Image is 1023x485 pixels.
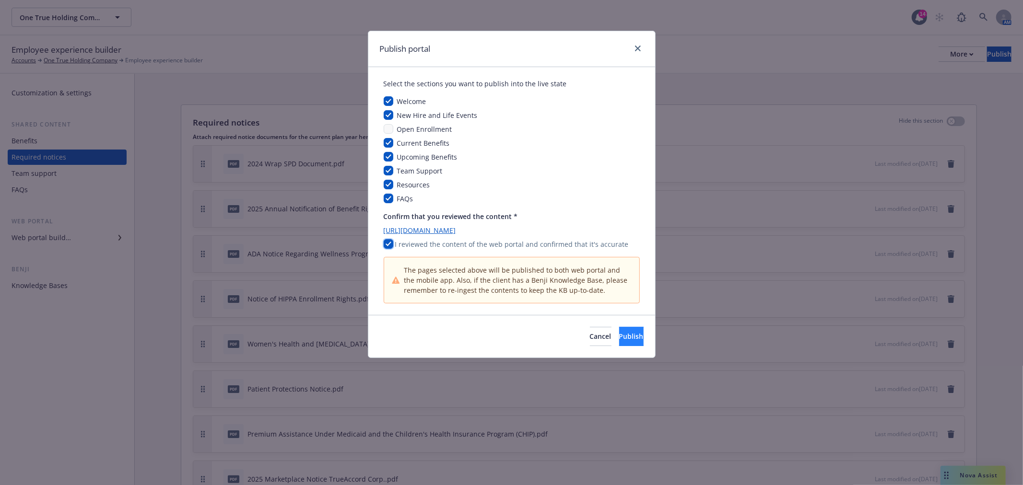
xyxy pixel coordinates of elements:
[397,194,413,203] span: FAQs
[397,152,458,162] span: Upcoming Benefits
[619,327,644,346] button: Publish
[397,166,443,175] span: Team Support
[619,332,644,341] span: Publish
[397,180,430,189] span: Resources
[397,97,426,106] span: Welcome
[397,139,450,148] span: Current Benefits
[395,239,629,249] p: I reviewed the content of the web portal and confirmed that it's accurate
[384,211,640,221] p: Confirm that you reviewed the content *
[590,332,611,341] span: Cancel
[397,125,452,134] span: Open Enrollment
[632,43,644,54] a: close
[380,43,431,55] h1: Publish portal
[404,265,631,295] span: The pages selected above will be published to both web portal and the mobile app. Also, if the cl...
[397,111,478,120] span: New Hire and Life Events
[590,327,611,346] button: Cancel
[384,79,640,89] div: Select the sections you want to publish into the live state
[384,225,640,235] a: [URL][DOMAIN_NAME]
